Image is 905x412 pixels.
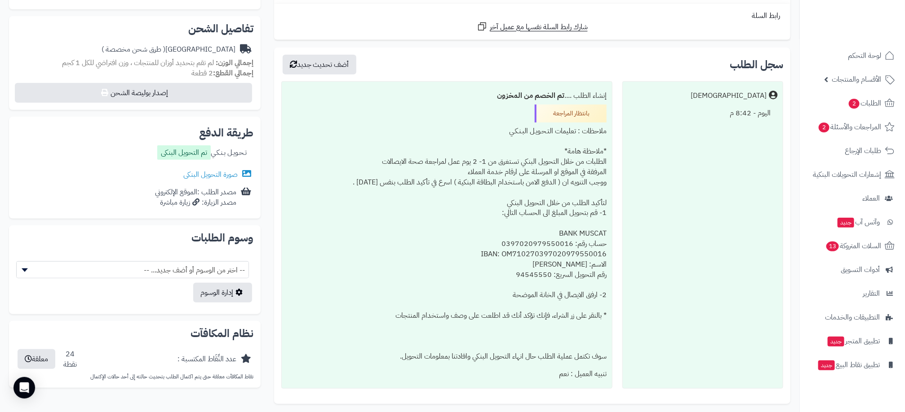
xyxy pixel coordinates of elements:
[287,87,607,105] div: إنشاء الطلب ....
[818,121,881,133] span: المراجعات والأسئلة
[863,287,880,300] span: التقارير
[16,232,253,243] h2: وسوم الطلبات
[827,335,880,347] span: تطبيق المتجر
[183,169,253,180] a: صورة التحويل البنكى
[805,330,900,352] a: تطبيق المتجرجديد
[826,241,839,252] span: 13
[16,328,253,339] h2: نظام المكافآت
[16,261,249,278] span: -- اختر من الوسوم أو أضف جديد... --
[63,359,77,370] div: نقطة
[157,145,211,160] label: تم التحويل البنكى
[805,259,900,281] a: أدوات التسويق
[490,22,588,32] span: شارك رابط السلة نفسها مع عميل آخر
[199,127,253,138] h2: طريقة الدفع
[848,98,860,109] span: 2
[628,105,777,122] div: اليوم - 8:42 م
[15,83,252,103] button: إصدار بوليصة الشحن
[813,168,881,181] span: إشعارات التحويلات البنكية
[841,263,880,276] span: أدوات التسويق
[18,349,55,369] button: معلقة
[862,192,880,205] span: العملاء
[837,216,880,228] span: وآتس آب
[283,55,356,75] button: أضف تحديث جديد
[278,11,787,21] div: رابط السلة
[730,59,783,70] h3: سجل الطلب
[825,240,881,252] span: السلات المتروكة
[287,365,607,383] div: تنبيه العميل : نعم
[102,44,165,55] span: ( طرق شحن مخصصة )
[805,188,900,209] a: العملاء
[828,337,844,346] span: جديد
[497,90,564,101] b: تم الخصم من المخزون
[216,57,253,68] strong: إجمالي الوزن:
[213,68,253,79] strong: إجمالي القطع:
[848,49,881,62] span: لوحة التحكم
[838,218,854,228] span: جديد
[691,91,767,101] div: [DEMOGRAPHIC_DATA]
[805,235,900,257] a: السلات المتروكة13
[817,359,880,371] span: تطبيق نقاط البيع
[805,283,900,304] a: التقارير
[63,349,77,370] div: 24
[805,354,900,376] a: تطبيق نقاط البيعجديد
[805,92,900,114] a: الطلبات2
[844,13,896,32] img: logo-2.png
[845,145,881,157] span: طلبات الإرجاع
[832,73,881,86] span: الأقسام والمنتجات
[13,377,35,399] div: Open Intercom Messenger
[193,283,252,302] a: إدارة الوسوم
[848,97,881,110] span: الطلبات
[191,68,253,79] small: 2 قطعة
[16,23,253,34] h2: تفاصيل الشحن
[16,373,253,381] p: نقاط المكافآت معلقة حتى يتم اكتمال الطلب بتحديث حالته إلى أحد حالات الإكتمال
[805,140,900,162] a: طلبات الإرجاع
[102,44,235,55] div: [GEOGRAPHIC_DATA]
[62,57,214,68] span: لم تقم بتحديد أوزان للمنتجات ، وزن افتراضي للكل 1 كجم
[818,360,835,370] span: جديد
[477,21,588,32] a: شارك رابط السلة نفسها مع عميل آخر
[805,164,900,185] a: إشعارات التحويلات البنكية
[818,122,830,133] span: 2
[535,105,607,123] div: بانتظار المراجعة
[805,307,900,328] a: التطبيقات والخدمات
[805,45,900,66] a: لوحة التحكم
[155,187,236,208] div: مصدر الطلب :الموقع الإلكتروني
[805,211,900,233] a: وآتس آبجديد
[805,116,900,138] a: المراجعات والأسئلة2
[157,145,247,162] div: تـحـويـل بـنـكـي
[825,311,880,324] span: التطبيقات والخدمات
[155,197,236,208] div: مصدر الزيارة: زيارة مباشرة
[17,262,248,279] span: -- اختر من الوسوم أو أضف جديد... --
[177,354,236,364] div: عدد النِّقَاط المكتسبة :
[287,123,607,365] div: ملاحظات : تعليمات التـحـويـل البـنـكـي *ملاحظة هامة* الطلبات من خلال التحويل البنكي تستغرق من 1- ...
